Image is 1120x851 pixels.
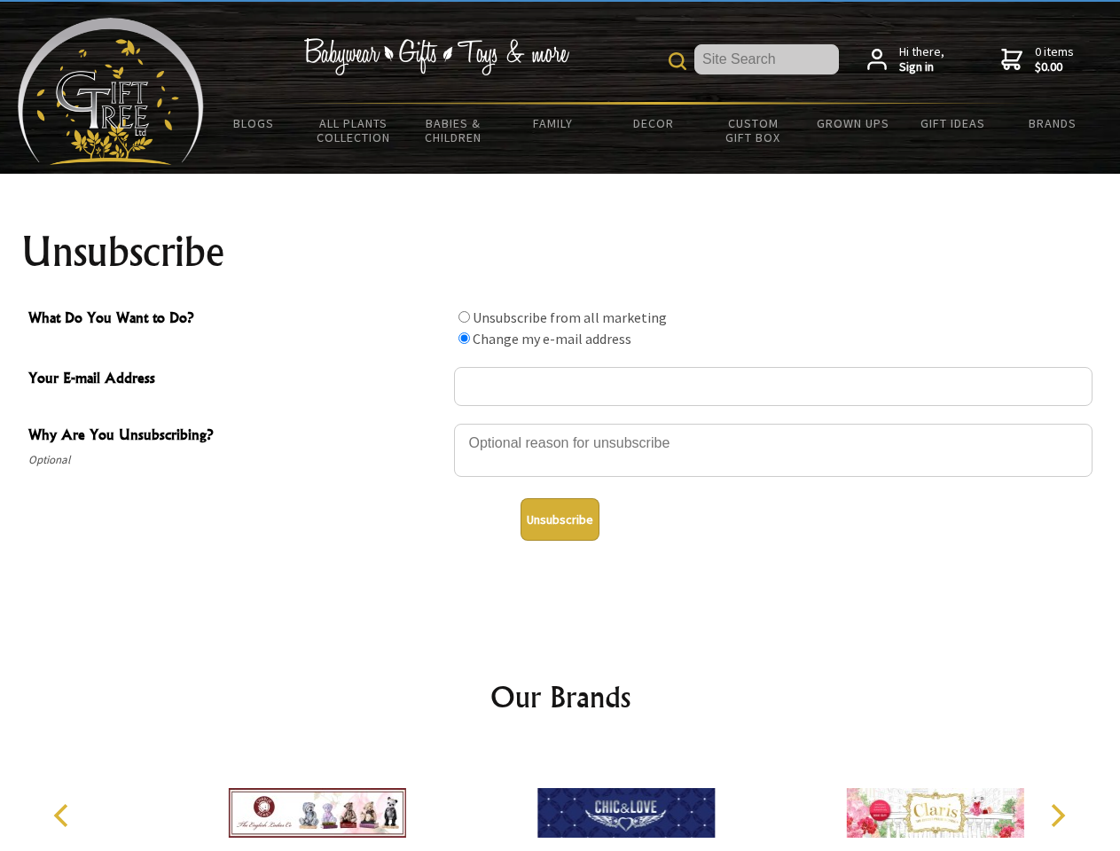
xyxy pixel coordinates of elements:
[458,311,470,323] input: What Do You Want to Do?
[21,230,1100,273] h1: Unsubscribe
[1035,59,1074,75] strong: $0.00
[458,332,470,344] input: What Do You Want to Do?
[669,52,686,70] img: product search
[473,308,667,326] label: Unsubscribe from all marketing
[1038,796,1077,835] button: Next
[28,307,445,332] span: What Do You Want to Do?
[28,424,445,449] span: Why Are You Unsubscribing?
[454,367,1093,406] input: Your E-mail Address
[28,449,445,471] span: Optional
[18,18,204,165] img: Babyware - Gifts - Toys and more...
[304,105,404,156] a: All Plants Collection
[1035,43,1074,75] span: 0 items
[694,44,839,74] input: Site Search
[473,330,631,347] label: Change my e-mail address
[204,105,304,142] a: BLOGS
[867,44,944,75] a: Hi there,Sign in
[28,367,445,393] span: Your E-mail Address
[803,105,903,142] a: Grown Ups
[504,105,604,142] a: Family
[899,44,944,75] span: Hi there,
[899,59,944,75] strong: Sign in
[521,498,599,541] button: Unsubscribe
[1003,105,1103,142] a: Brands
[454,424,1093,477] textarea: Why Are You Unsubscribing?
[1001,44,1074,75] a: 0 items$0.00
[44,796,83,835] button: Previous
[703,105,803,156] a: Custom Gift Box
[303,38,569,75] img: Babywear - Gifts - Toys & more
[35,675,1085,718] h2: Our Brands
[403,105,504,156] a: Babies & Children
[903,105,1003,142] a: Gift Ideas
[603,105,703,142] a: Decor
